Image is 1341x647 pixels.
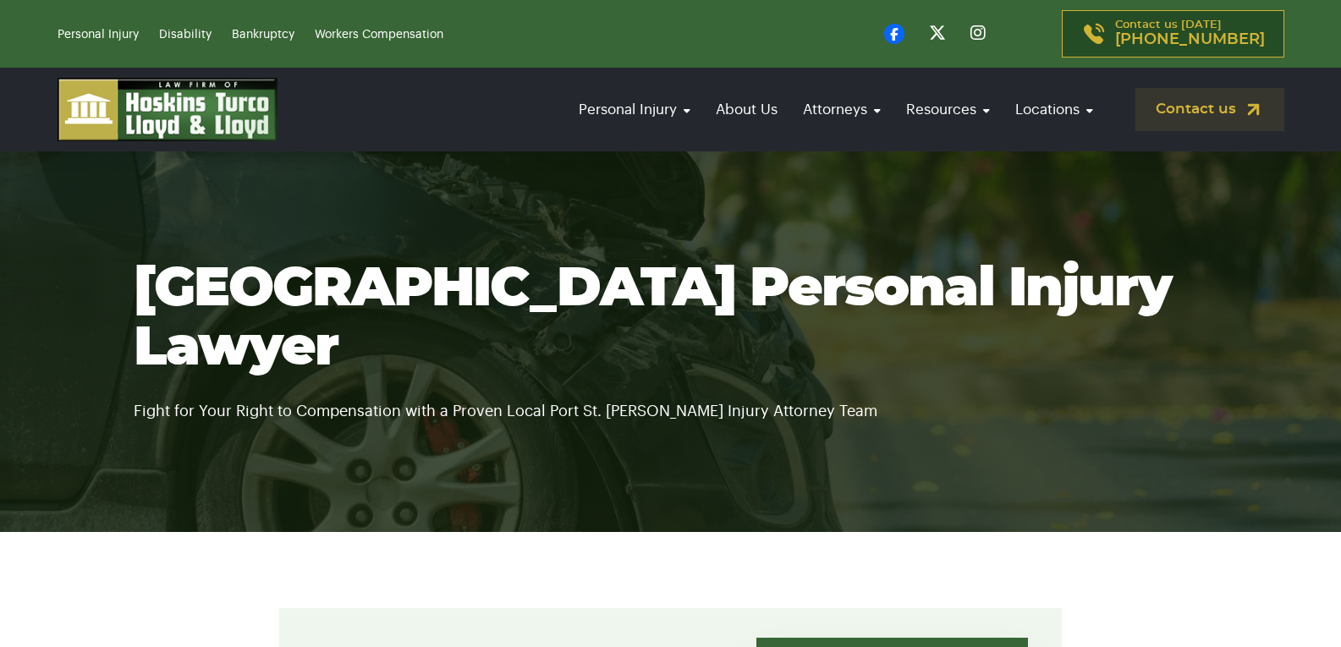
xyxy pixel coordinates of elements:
span: [PHONE_NUMBER] [1115,31,1265,48]
p: Fight for Your Right to Compensation with a Proven Local Port St. [PERSON_NAME] Injury Attorney Team [134,378,1208,424]
a: Workers Compensation [315,29,443,41]
a: Contact us [1135,88,1284,131]
a: Personal Injury [570,85,699,134]
a: Bankruptcy [232,29,294,41]
a: About Us [707,85,786,134]
a: Contact us [DATE][PHONE_NUMBER] [1062,10,1284,58]
a: Disability [159,29,212,41]
a: Attorneys [794,85,889,134]
h1: [GEOGRAPHIC_DATA] Personal Injury Lawyer [134,260,1208,378]
p: Contact us [DATE] [1115,19,1265,48]
a: Locations [1007,85,1102,134]
a: Resources [898,85,998,134]
a: Personal Injury [58,29,139,41]
img: logo [58,78,278,141]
